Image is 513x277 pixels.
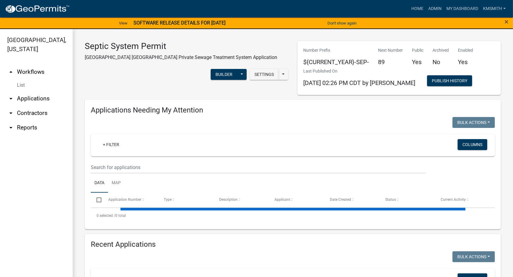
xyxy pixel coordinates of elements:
h5: Yes [458,58,473,66]
p: Archived [433,47,449,54]
a: Map [108,174,124,193]
h3: Septic System Permit [85,41,277,51]
span: Application Number [108,197,141,202]
span: Description [219,197,238,202]
h4: Applications Needing My Attention [91,106,495,115]
datatable-header-cell: Current Activity [435,193,490,207]
span: 0 selected / [97,213,115,218]
a: Home [409,3,426,15]
button: Bulk Actions [452,117,495,128]
h5: Yes [412,58,424,66]
button: Settings [250,69,279,80]
p: Public [412,47,424,54]
h4: Recent Applications [91,240,495,249]
h5: No [433,58,449,66]
span: Current Activity [441,197,466,202]
datatable-header-cell: Application Number [102,193,158,207]
button: Bulk Actions [452,251,495,262]
p: Next Number [378,47,403,54]
datatable-header-cell: Select [91,193,102,207]
h5: ${CURRENT_YEAR}-SEP- [304,58,369,66]
p: Number Prefix [304,47,369,54]
datatable-header-cell: Applicant [269,193,324,207]
datatable-header-cell: Type [158,193,213,207]
a: Admin [426,3,444,15]
span: Type [164,197,172,202]
wm-modal-confirm: Workflow Publish History [427,79,472,83]
button: Publish History [427,75,472,86]
datatable-header-cell: Description [213,193,269,207]
a: My Dashboard [444,3,481,15]
datatable-header-cell: Status [380,193,435,207]
i: arrow_drop_down [7,124,15,131]
div: 0 total [91,208,495,223]
button: Don't show again [325,18,359,28]
h5: 89 [378,58,403,66]
a: kmsmith [481,3,508,15]
strong: SOFTWARE RELEASE DETAILS FOR [DATE] [133,20,225,26]
button: Builder [211,69,237,80]
button: Columns [458,139,487,150]
a: Data [91,174,108,193]
span: Date Created [330,197,351,202]
p: Last Published On [304,68,416,74]
i: arrow_drop_up [7,68,15,76]
input: Search for applications [91,161,426,174]
button: Close [505,18,508,25]
datatable-header-cell: Date Created [324,193,380,207]
span: × [505,18,508,26]
p: Enabled [458,47,473,54]
span: [DATE] 02:26 PM CDT by [PERSON_NAME] [304,79,416,86]
span: Applicant [275,197,290,202]
i: arrow_drop_down [7,109,15,117]
a: + Filter [98,139,124,150]
a: View [117,18,130,28]
p: [GEOGRAPHIC_DATA] [GEOGRAPHIC_DATA] Private Sewage Treatment System Application [85,54,277,61]
span: Status [385,197,396,202]
i: arrow_drop_down [7,95,15,102]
